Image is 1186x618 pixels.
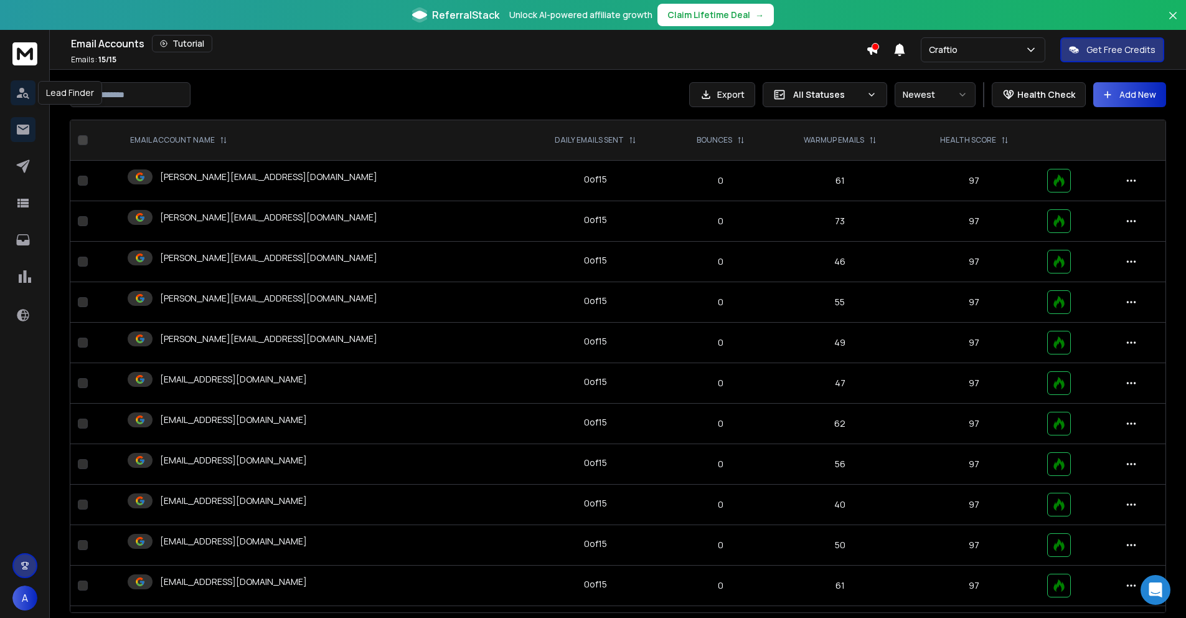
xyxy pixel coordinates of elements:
td: 97 [909,323,1040,363]
p: [PERSON_NAME][EMAIL_ADDRESS][DOMAIN_NAME] [160,292,377,305]
span: ReferralStack [432,7,499,22]
td: 55 [771,282,909,323]
p: Emails : [71,55,116,65]
p: BOUNCES [697,135,732,145]
div: 0 of 15 [584,376,607,388]
button: Close banner [1165,7,1181,37]
p: Get Free Credits [1086,44,1155,56]
td: 50 [771,525,909,566]
td: 73 [771,201,909,242]
p: Health Check [1017,88,1075,101]
p: DAILY EMAILS SENT [555,135,624,145]
div: 0 of 15 [584,457,607,469]
div: 0 of 15 [584,538,607,550]
span: → [755,9,764,21]
div: Lead Finder [38,81,102,105]
button: Newest [895,82,976,107]
span: 15 / 15 [98,54,116,65]
p: 0 [678,417,764,430]
td: 97 [909,363,1040,404]
p: 0 [678,296,764,308]
p: [PERSON_NAME][EMAIL_ADDRESS][DOMAIN_NAME] [160,171,377,183]
td: 97 [909,404,1040,444]
p: [PERSON_NAME][EMAIL_ADDRESS][DOMAIN_NAME] [160,252,377,264]
button: Claim Lifetime Deal→ [657,4,774,26]
td: 61 [771,566,909,606]
td: 40 [771,485,909,525]
td: 47 [771,363,909,404]
div: 0 of 15 [584,335,607,348]
div: Open Intercom Messenger [1141,575,1170,605]
p: [EMAIL_ADDRESS][DOMAIN_NAME] [160,576,307,588]
td: 62 [771,404,909,444]
p: 0 [678,539,764,551]
p: 0 [678,498,764,511]
p: 0 [678,255,764,268]
button: Get Free Credits [1060,37,1164,62]
td: 97 [909,525,1040,566]
p: WARMUP EMAILS [804,135,864,145]
td: 97 [909,566,1040,606]
p: [EMAIL_ADDRESS][DOMAIN_NAME] [160,535,307,548]
button: Health Check [992,82,1086,107]
div: 0 of 15 [584,254,607,267]
p: 0 [678,174,764,187]
div: 0 of 15 [584,497,607,510]
p: [EMAIL_ADDRESS][DOMAIN_NAME] [160,414,307,426]
p: [EMAIL_ADDRESS][DOMAIN_NAME] [160,373,307,386]
td: 97 [909,201,1040,242]
td: 56 [771,444,909,485]
p: 0 [678,579,764,592]
p: Craftio [929,44,962,56]
td: 97 [909,242,1040,282]
td: 49 [771,323,909,363]
td: 97 [909,444,1040,485]
p: [PERSON_NAME][EMAIL_ADDRESS][DOMAIN_NAME] [160,333,377,345]
button: A [12,586,37,611]
div: 0 of 15 [584,295,607,307]
p: [EMAIL_ADDRESS][DOMAIN_NAME] [160,454,307,467]
div: EMAIL ACCOUNT NAME [130,135,227,145]
div: 0 of 15 [584,173,607,186]
p: 0 [678,458,764,470]
td: 97 [909,485,1040,525]
div: 0 of 15 [584,578,607,591]
p: [PERSON_NAME][EMAIL_ADDRESS][DOMAIN_NAME] [160,211,377,224]
td: 97 [909,282,1040,323]
button: Export [689,82,755,107]
p: Unlock AI-powered affiliate growth [509,9,652,21]
div: 0 of 15 [584,214,607,226]
td: 97 [909,161,1040,201]
p: [EMAIL_ADDRESS][DOMAIN_NAME] [160,495,307,507]
p: 0 [678,336,764,349]
button: Tutorial [152,35,212,52]
div: 0 of 15 [584,416,607,429]
button: Add New [1093,82,1166,107]
td: 46 [771,242,909,282]
p: All Statuses [793,88,862,101]
p: 0 [678,215,764,227]
td: 61 [771,161,909,201]
p: 0 [678,377,764,389]
p: HEALTH SCORE [940,135,996,145]
div: Email Accounts [71,35,866,52]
